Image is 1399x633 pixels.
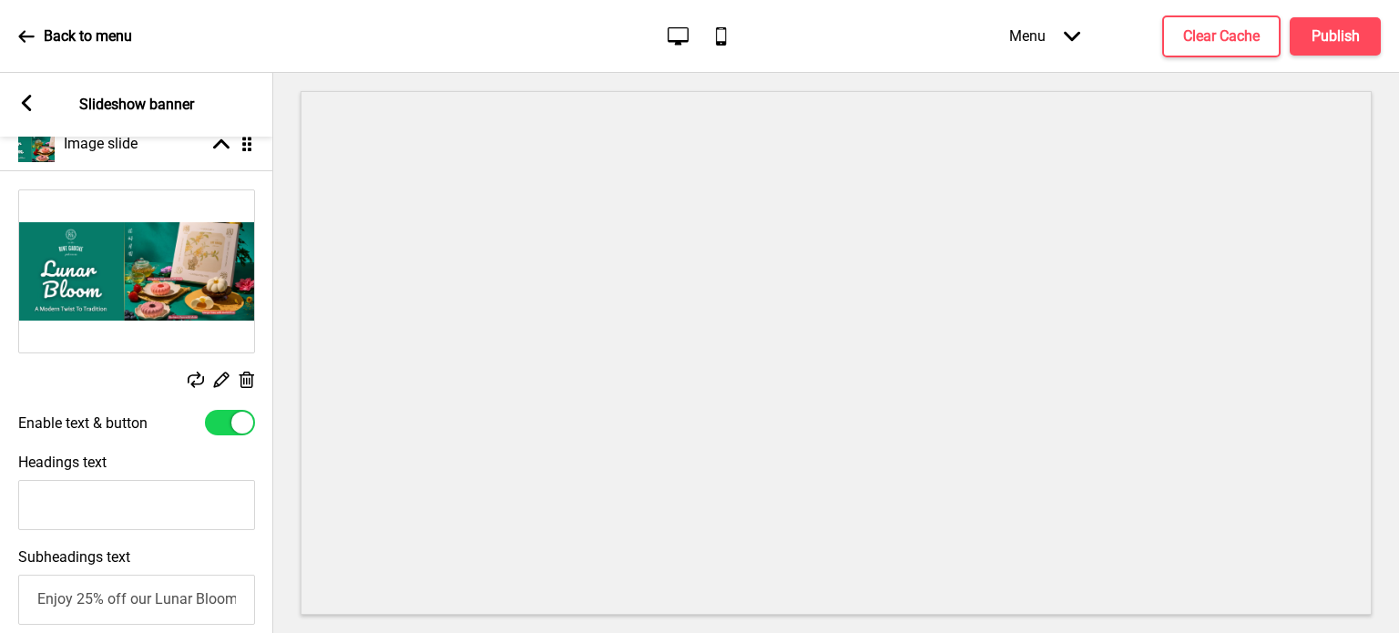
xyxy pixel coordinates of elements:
[1290,17,1381,56] button: Publish
[18,454,107,471] label: Headings text
[1162,15,1281,57] button: Clear Cache
[1312,26,1360,46] h4: Publish
[79,95,194,115] p: Slideshow banner
[18,548,130,566] label: Subheadings text
[44,26,132,46] p: Back to menu
[991,9,1098,63] div: Menu
[1183,26,1260,46] h4: Clear Cache
[64,134,138,154] h4: Image slide
[18,414,148,432] label: Enable text & button
[19,190,254,352] img: Image
[18,12,132,61] a: Back to menu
